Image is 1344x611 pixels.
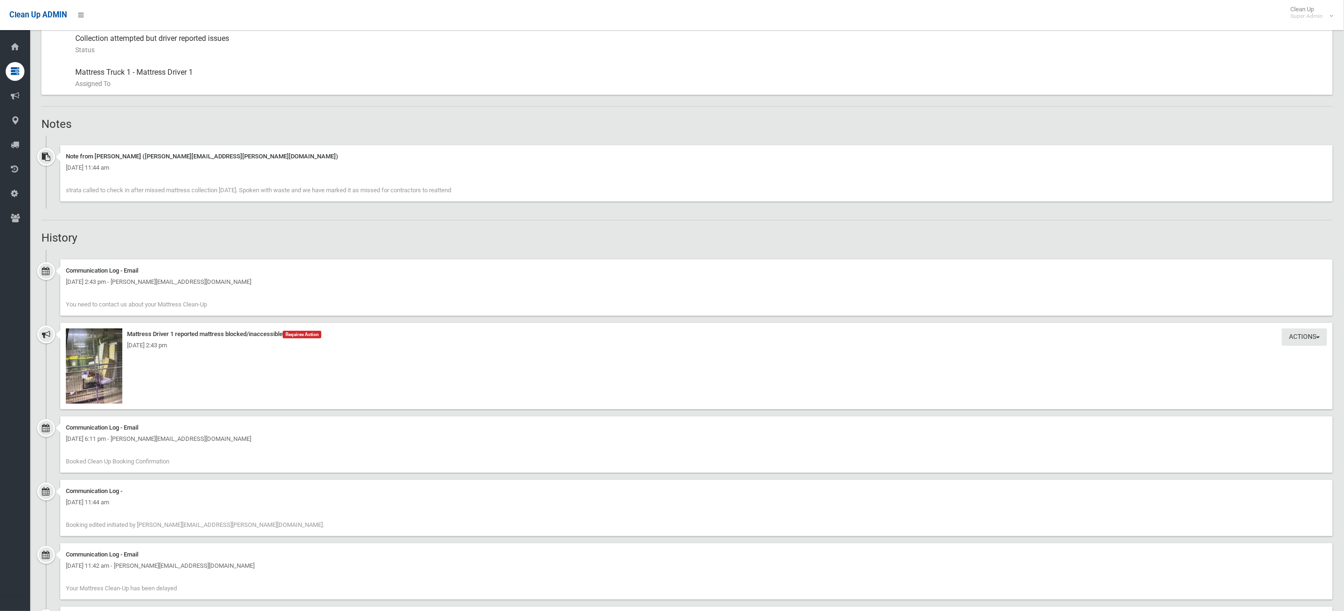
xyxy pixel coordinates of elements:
div: Communication Log - Email [66,549,1327,560]
div: [DATE] 11:44 am [66,162,1327,173]
span: Clean Up ADMIN [9,10,67,19]
span: Your Mattress Clean-Up has been delayed [66,585,177,592]
div: Communication Log - Email [66,265,1327,276]
div: [DATE] 6:11 pm - [PERSON_NAME][EMAIL_ADDRESS][DOMAIN_NAME] [66,433,1327,445]
small: Status [75,44,1325,55]
button: Actions [1282,329,1327,346]
div: [DATE] 11:42 am - [PERSON_NAME][EMAIL_ADDRESS][DOMAIN_NAME] [66,560,1327,572]
h2: Notes [41,118,1333,130]
div: Communication Log - [66,486,1327,497]
div: Note from [PERSON_NAME] ([PERSON_NAME][EMAIL_ADDRESS][PERSON_NAME][DOMAIN_NAME]) [66,151,1327,162]
div: [DATE] 2:43 pm [66,340,1327,351]
div: Mattress Truck 1 - Mattress Driver 1 [75,61,1325,95]
div: Mattress Driver 1 reported mattress blocked/inaccessible [66,329,1327,340]
span: strata called to check in after missed mattress collection [DATE]. Spoken with waste and we have ... [66,187,451,194]
div: Collection attempted but driver reported issues [75,27,1325,61]
small: Assigned To [75,78,1325,89]
span: Clean Up [1286,6,1332,20]
span: You need to contact us about your Mattress Clean-Up [66,301,207,308]
small: Super Admin [1290,13,1323,20]
span: Booking edited initiated by [PERSON_NAME][EMAIL_ADDRESS][PERSON_NAME][DOMAIN_NAME]. [66,521,324,528]
h2: History [41,232,1333,244]
span: Requires Action [283,331,321,338]
div: [DATE] 2:43 pm - [PERSON_NAME][EMAIL_ADDRESS][DOMAIN_NAME] [66,276,1327,288]
div: [DATE] 11:44 am [66,497,1327,508]
img: image.jpg [66,329,122,404]
div: Communication Log - Email [66,422,1327,433]
span: Booked Clean Up Booking Confirmation [66,458,169,465]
